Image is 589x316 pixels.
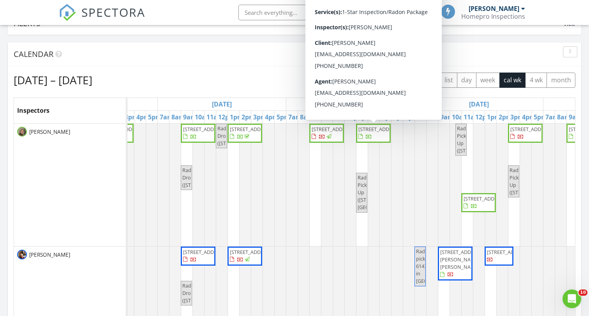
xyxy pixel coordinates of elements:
[321,111,342,123] a: 10am
[567,111,584,123] a: 9am
[205,111,226,123] a: 11am
[469,5,519,12] div: [PERSON_NAME]
[28,251,72,259] span: [PERSON_NAME]
[399,72,418,88] button: Previous
[368,111,386,123] a: 2pm
[462,111,483,123] a: 11am
[158,111,175,123] a: 7am
[312,126,355,133] span: [STREET_ADDRESS]
[228,111,245,123] a: 1pm
[134,111,152,123] a: 4pm
[485,111,503,123] a: 1pm
[510,167,556,196] span: Radon Pick Up ([STREET_ADDRESS])
[183,126,227,133] span: [STREET_ADDRESS]
[450,111,471,123] a: 10am
[391,111,409,123] a: 4pm
[380,111,397,123] a: 3pm
[499,73,526,88] button: cal wk
[28,128,72,136] span: [PERSON_NAME]
[366,73,395,88] button: [DATE]
[564,21,575,27] span: View
[403,111,421,123] a: 5pm
[169,111,187,123] a: 8am
[339,98,362,110] a: Go to August 27, 2025
[520,111,538,123] a: 4pm
[476,73,500,88] button: week
[487,249,531,256] span: [STREET_ADDRESS]
[182,167,229,188] span: Radon Drop ([STREET_ADDRESS])
[440,73,457,88] button: list
[510,126,554,133] span: [STREET_ADDRESS]
[547,73,575,88] button: month
[563,289,581,308] iframe: Intercom live chat
[59,11,145,27] a: SPECTORA
[416,248,465,285] span: Radon pick 61431 in [GEOGRAPHIC_DATA]
[345,111,366,123] a: 12pm
[467,98,491,110] a: Go to August 28, 2025
[182,282,229,304] span: Radon Drop ([STREET_ADDRESS])
[310,111,327,123] a: 9am
[123,111,140,123] a: 3pm
[216,111,237,123] a: 12pm
[230,126,273,133] span: [STREET_ADDRESS]
[543,111,561,123] a: 7am
[497,111,514,123] a: 2pm
[17,250,27,259] img: garth_pic.jpg
[532,111,549,123] a: 5pm
[251,111,269,123] a: 3pm
[555,111,573,123] a: 8am
[14,72,92,88] h2: [DATE] – [DATE]
[438,111,456,123] a: 9am
[457,73,476,88] button: day
[358,174,408,211] span: Radon Pick Up ([STREET_ADDRESS][GEOGRAPHIC_DATA])
[81,4,145,20] span: SPECTORA
[230,249,273,256] span: [STREET_ADDRESS]
[298,111,316,123] a: 8am
[356,111,374,123] a: 1pm
[240,111,257,123] a: 2pm
[146,111,164,123] a: 5pm
[59,4,76,21] img: The Best Home Inspection Software - Spectora
[578,289,587,296] span: 10
[473,111,494,123] a: 12pm
[427,111,444,123] a: 8am
[183,249,227,256] span: [STREET_ADDRESS]
[461,12,525,20] div: Homepro Inspections
[358,126,402,133] span: [STREET_ADDRESS]
[14,49,53,59] span: Calendar
[417,72,436,88] button: Next
[415,111,432,123] a: 7am
[193,111,214,123] a: 10am
[464,195,507,202] span: [STREET_ADDRESS]
[263,111,280,123] a: 4pm
[525,73,547,88] button: 4 wk
[238,5,394,20] input: Search everything...
[440,249,484,270] span: [STREET_ADDRESS][PERSON_NAME][PERSON_NAME]
[210,98,234,110] a: Go to August 26, 2025
[17,106,49,115] span: Inspectors
[457,125,504,154] span: Radon Pick Up ([STREET_ADDRESS])
[508,111,526,123] a: 3pm
[181,111,199,123] a: 9am
[17,127,27,137] img: img_1802.jpeg
[217,125,264,147] span: Radon Drop ([STREET_ADDRESS])
[275,111,292,123] a: 5pm
[333,111,354,123] a: 11am
[286,111,304,123] a: 7am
